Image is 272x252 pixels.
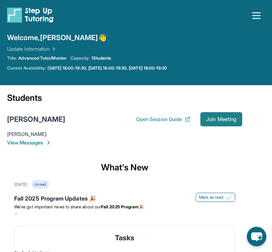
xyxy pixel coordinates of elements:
[247,227,266,246] button: chat-button
[32,180,49,188] div: Unread
[7,55,17,61] span: Title:
[18,55,66,61] span: Advanced Tutor/Mentor
[14,182,27,187] div: [DATE]
[7,114,65,124] div: [PERSON_NAME]
[7,131,47,137] span: [PERSON_NAME] :
[139,204,144,209] span: 🎉
[196,193,235,202] button: Mark as read
[200,112,242,126] button: Join Meeting
[115,233,134,243] span: Tasks
[226,195,232,200] img: Mark as read
[14,204,101,209] span: We’ve got important news to share about our
[7,65,46,71] span: Current Availability:
[7,45,57,53] a: Update Information
[199,195,223,200] span: Mark as read
[7,139,242,146] span: View Messages
[71,55,90,61] span: Capacity:
[206,117,237,121] span: Join Meeting
[14,194,235,204] div: Fall 2025 Program Updates 🎉
[48,65,167,71] a: [DATE] 18:00-19:30, [DATE] 18:00-19:30, [DATE] 18:00-19:30
[7,155,242,180] div: What's New
[91,55,111,61] span: 1 Students
[136,116,190,123] button: Open Session Guide
[101,204,139,209] strong: Fall 2025 Program
[50,45,57,53] img: Chevron Right
[7,92,242,108] div: Students
[7,33,107,43] span: Welcome, [PERSON_NAME] 👋
[7,7,54,23] img: logo
[46,140,51,146] img: Chevron-Right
